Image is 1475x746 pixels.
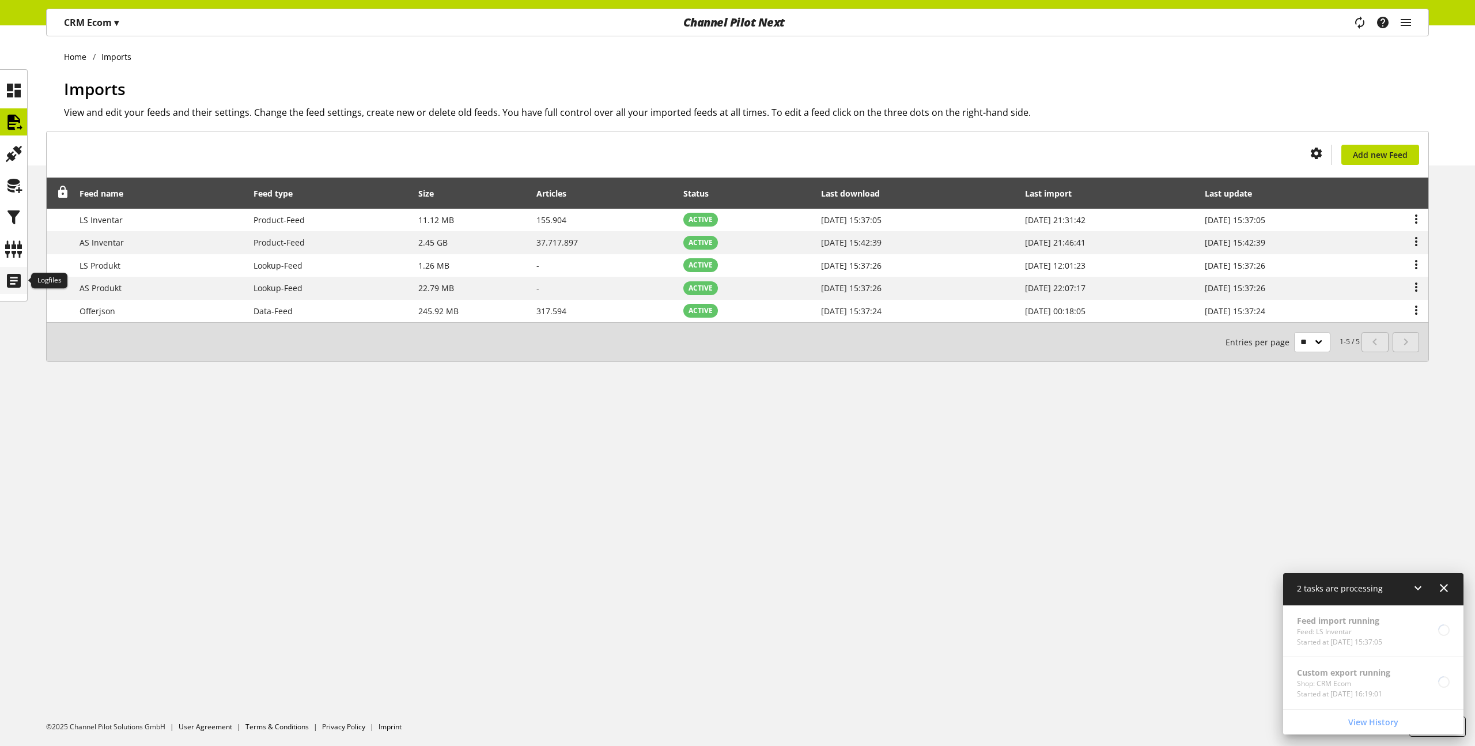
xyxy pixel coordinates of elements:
span: ACTIVE [689,238,713,248]
span: [DATE] 15:37:05 [1205,214,1265,225]
span: - [536,282,539,293]
span: Product-Feed [254,237,305,248]
div: Size [418,187,445,199]
div: Logfiles [31,273,67,289]
span: 245.92 MB [418,306,459,317]
span: [DATE] 12:01:23 [1025,260,1086,271]
span: [DATE] 00:18:05 [1025,306,1086,317]
span: Offerjson [80,306,115,317]
span: ACTIVE [689,260,713,270]
span: ACTIVE [689,306,713,316]
span: ACTIVE [689,214,713,225]
span: Add new Feed [1353,149,1408,161]
span: 2 tasks are processing [1297,583,1383,594]
a: Home [64,51,93,63]
span: 1.26 MB [418,260,449,271]
span: Product-Feed [254,214,305,225]
span: AS Inventar [80,237,124,248]
small: 1-5 / 5 [1226,332,1360,352]
span: [DATE] 15:37:26 [821,260,882,271]
span: 155.904 [536,214,566,225]
div: Articles [536,187,578,199]
span: LS Inventar [80,214,123,225]
span: [DATE] 15:37:26 [821,282,882,293]
div: Last update [1205,187,1264,199]
span: - [536,260,539,271]
div: Status [683,187,720,199]
span: AS Produkt [80,282,122,293]
a: Add new Feed [1341,145,1419,165]
span: [DATE] 15:37:24 [821,306,882,317]
li: ©2025 Channel Pilot Solutions GmbH [46,722,179,732]
nav: main navigation [46,9,1429,36]
a: Terms & Conditions [245,722,309,732]
span: [DATE] 15:37:05 [821,214,882,225]
span: [DATE] 21:46:41 [1025,237,1086,248]
div: Feed name [80,187,135,199]
span: 11.12 MB [418,214,454,225]
span: Unlock to reorder rows [57,186,69,198]
span: Lookup-Feed [254,282,302,293]
p: CRM Ecom [64,16,119,29]
span: Imports [64,78,126,100]
div: Unlock to reorder rows [53,186,69,201]
a: Imprint [379,722,402,732]
div: Last import [1025,187,1083,199]
span: [DATE] 15:37:24 [1205,306,1265,317]
span: 37.717.897 [536,237,578,248]
span: 22.79 MB [418,282,454,293]
span: [DATE] 22:07:17 [1025,282,1086,293]
div: Feed type [254,187,304,199]
span: [DATE] 15:37:26 [1205,282,1265,293]
span: [DATE] 15:37:26 [1205,260,1265,271]
span: Lookup-Feed [254,260,302,271]
span: View History [1348,716,1398,728]
a: Privacy Policy [322,722,365,732]
span: [DATE] 15:42:39 [1205,237,1265,248]
span: Data-Feed [254,306,293,317]
span: [DATE] 21:31:42 [1025,214,1086,225]
div: Last download [821,187,891,199]
a: User Agreement [179,722,232,732]
span: Entries per page [1226,336,1294,348]
span: LS Produkt [80,260,120,271]
a: View History [1285,712,1461,732]
span: ▾ [114,16,119,29]
span: [DATE] 15:42:39 [821,237,882,248]
h2: View and edit your feeds and their settings. Change the feed settings, create new or delete old f... [64,106,1429,119]
span: 2.45 GB [418,237,448,248]
span: 317.594 [536,306,566,317]
span: ACTIVE [689,283,713,293]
